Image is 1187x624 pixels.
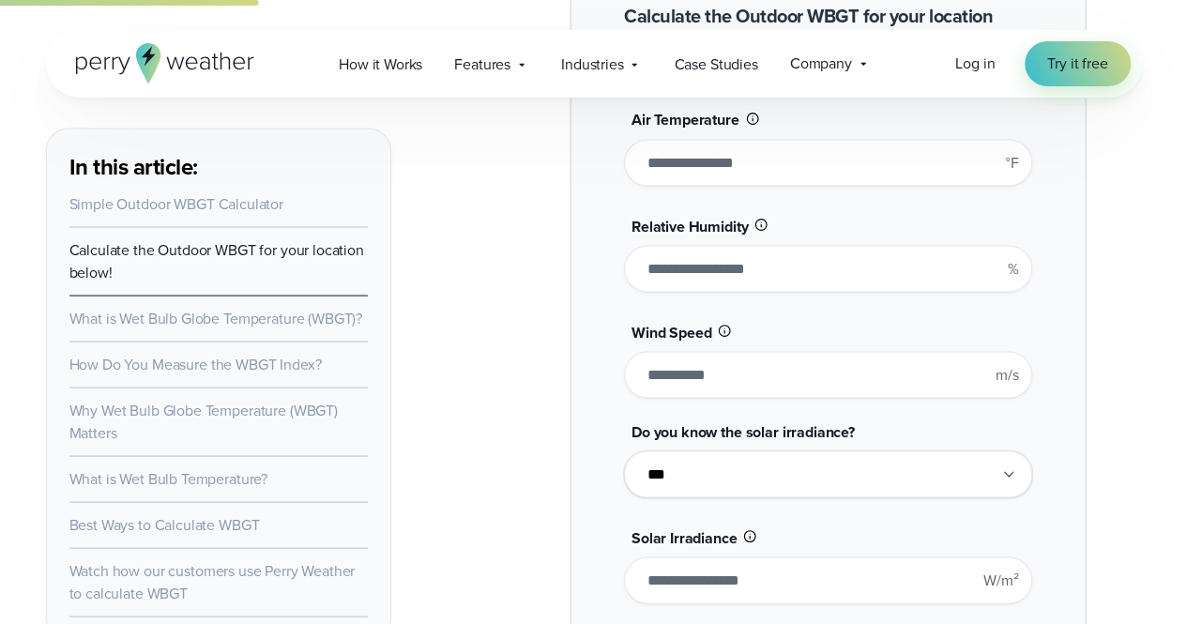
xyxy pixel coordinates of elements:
span: Case Studies [674,53,757,76]
a: Best Ways to Calculate WBGT [69,513,260,535]
a: What is Wet Bulb Globe Temperature (WBGT)? [69,307,363,328]
h3: In this article: [69,151,368,181]
a: How Do You Measure the WBGT Index? [69,353,322,374]
span: Company [790,53,852,75]
a: Simple Outdoor WBGT Calculator [69,192,283,214]
span: Wind Speed [632,321,711,342]
span: Try it free [1047,53,1107,75]
a: How it Works [323,45,438,84]
span: Log in [955,53,995,74]
span: Air Temperature [632,109,739,130]
span: Features [454,53,510,76]
a: Calculate the Outdoor WBGT for your location below! [69,238,364,282]
span: Industries [561,53,623,76]
a: Case Studies [658,45,773,84]
a: Why Wet Bulb Globe Temperature (WBGT) Matters [69,399,338,443]
a: Try it free [1025,41,1130,86]
span: Relative Humidity [632,215,748,236]
h2: Calculate the Outdoor WBGT for your location below! [624,3,1032,57]
span: How it Works [339,53,422,76]
span: Solar Irradiance [632,526,738,548]
a: Watch how our customers use Perry Weather to calculate WBGT [69,559,356,603]
a: Log in [955,53,995,75]
a: What is Wet Bulb Temperature? [69,467,268,489]
span: Do you know the solar irradiance? [632,420,855,442]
